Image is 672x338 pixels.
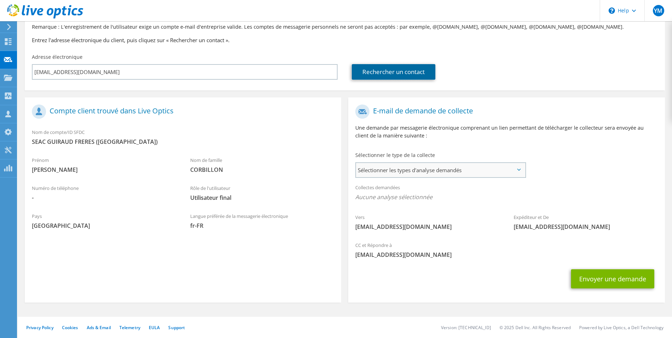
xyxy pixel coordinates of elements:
p: Remarque : L'enregistrement de l'utilisateur exige un compte e-mail d'entreprise valide. Les comp... [32,23,658,31]
a: Support [168,325,185,331]
span: [EMAIL_ADDRESS][DOMAIN_NAME] [514,223,658,231]
span: YM [653,5,664,16]
div: Pays [25,209,183,233]
div: Langue préférée de la messagerie électronique [183,209,341,233]
a: Privacy Policy [26,325,53,331]
span: [PERSON_NAME] [32,166,176,174]
span: Sélectionner les types d'analyse demandés [356,163,525,177]
button: Envoyer une demande [571,269,654,288]
div: Prénom [25,153,183,177]
div: Collectes demandées [348,180,665,206]
span: - [32,194,176,202]
span: [EMAIL_ADDRESS][DOMAIN_NAME] [355,223,499,231]
h1: E-mail de demande de collecte [355,105,654,119]
label: Sélectionner le type de la collecte [355,152,435,159]
a: EULA [149,325,160,331]
li: Powered by Live Optics, a Dell Technology [579,325,663,331]
span: Utilisateur final [190,194,334,202]
li: © 2025 Dell Inc. All Rights Reserved [499,325,571,331]
p: Une demande par messagerie électronique comprenant un lien permettant de télécharger le collecteu... [355,124,657,140]
span: CORBILLON [190,166,334,174]
div: Nom de compte/ID SFDC [25,125,341,149]
div: Rôle de l'utilisateur [183,181,341,205]
div: Expéditeur et De [507,210,665,234]
a: Telemetry [119,325,140,331]
span: [GEOGRAPHIC_DATA] [32,222,176,230]
span: fr-FR [190,222,334,230]
span: [EMAIL_ADDRESS][DOMAIN_NAME] [355,251,657,259]
h1: Compte client trouvé dans Live Optics [32,105,331,119]
div: Numéro de téléphone [25,181,183,205]
a: Rechercher un contact [352,64,435,80]
span: Aucune analyse sélectionnée [355,193,657,201]
div: CC et Répondre à [348,238,665,262]
a: Cookies [62,325,78,331]
h3: Entrez l'adresse électronique du client, puis cliquez sur « Rechercher un contact ». [32,36,658,44]
span: SEAC GUIRAUD FRERES ([GEOGRAPHIC_DATA]) [32,138,334,146]
div: Nom de famille [183,153,341,177]
div: Vers [348,210,507,234]
li: Version: [TECHNICAL_ID] [441,325,491,331]
a: Ads & Email [87,325,111,331]
svg: \n [609,7,615,14]
label: Adresse électronique [32,53,83,61]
